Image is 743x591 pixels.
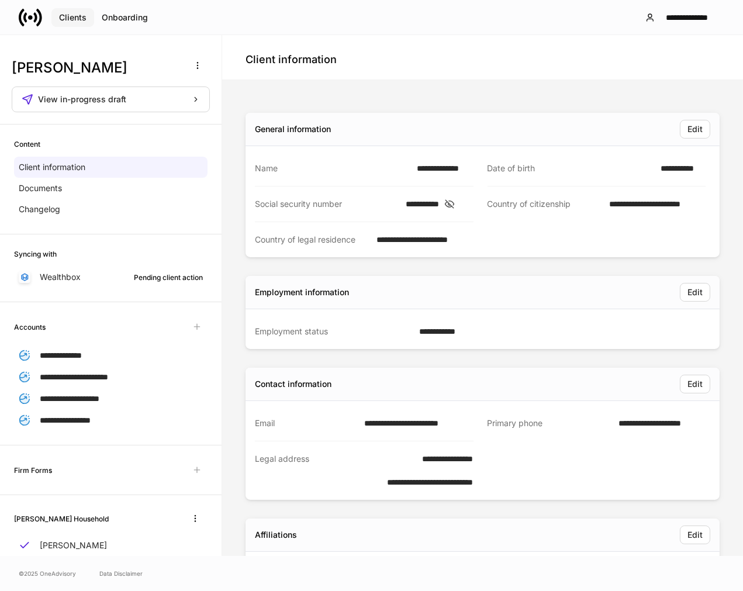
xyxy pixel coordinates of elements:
div: Date of birth [488,163,654,174]
div: Country of citizenship [488,198,603,210]
a: Client information [14,157,208,178]
a: Changelog [14,199,208,220]
span: © 2025 OneAdvisory [19,569,76,578]
span: Unavailable with outstanding requests for information [186,316,208,337]
p: Changelog [19,203,60,215]
button: Onboarding [94,8,155,27]
h6: Firm Forms [14,465,52,476]
a: Documents [14,178,208,199]
a: Data Disclaimer [99,569,143,578]
p: Documents [19,182,62,194]
div: Edit [687,531,703,539]
h4: Client information [246,53,337,67]
div: Onboarding [102,13,148,22]
div: General information [255,123,331,135]
h6: [PERSON_NAME] Household [14,513,109,524]
p: [PERSON_NAME] [40,540,107,551]
div: Primary phone [488,417,612,430]
button: Edit [680,526,710,544]
div: Edit [687,125,703,133]
h3: [PERSON_NAME] [12,58,181,77]
div: Country of legal residence [255,234,370,246]
button: View in-progress draft [12,87,210,112]
div: Clients [59,13,87,22]
p: Wealthbox [40,271,81,283]
a: [PERSON_NAME] [14,535,208,556]
h6: Accounts [14,322,46,333]
div: Contact information [255,378,331,390]
div: Legal address [255,453,341,488]
span: Unavailable with outstanding requests for information [186,459,208,481]
button: Edit [680,120,710,139]
button: Edit [680,283,710,302]
div: Edit [687,288,703,296]
span: View in-progress draft [38,95,126,103]
div: Name [255,163,410,174]
div: Social security number [255,198,399,210]
button: Clients [51,8,94,27]
div: Affiliations [255,529,297,541]
div: Email [255,417,357,429]
div: Pending client action [134,272,203,283]
div: Edit [687,380,703,388]
div: Employment status [255,326,412,337]
h6: Content [14,139,40,150]
button: Edit [680,375,710,393]
h6: Syncing with [14,248,57,260]
div: Employment information [255,286,349,298]
a: WealthboxPending client action [14,267,208,288]
p: Client information [19,161,85,173]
